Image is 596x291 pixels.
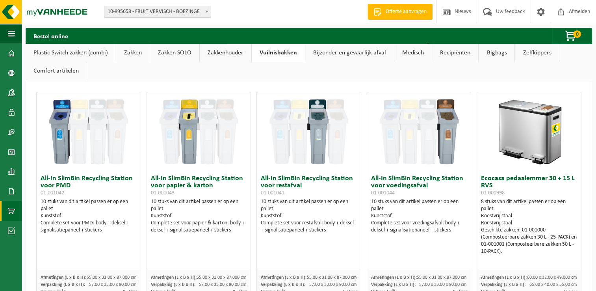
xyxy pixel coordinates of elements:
span: Afmetingen (L x B x H): [261,275,306,280]
img: 01-001043 [159,92,238,171]
div: Complete set voor PMD: body + deksel + signalisatiepaneel + stickers [41,220,137,234]
h3: Ecocasa pedaalemmer 30 + 15 L RVS [481,175,577,196]
span: 01-001043 [151,190,175,196]
div: Complete set voor restafval: body + deksel + signalisatiepaneel + stickers [261,220,357,234]
span: Afmetingen (L x B x H): [481,275,527,280]
div: Kunststof [41,213,137,220]
a: Offerte aanvragen [368,4,433,20]
h3: All-In SlimBin Recycling Station voor voedingsafval [371,175,467,196]
span: 55.00 x 31.00 x 87.000 cm [197,275,247,280]
span: Verpakking (L x B x H): [261,282,305,287]
a: Vuilnisbakken [252,44,305,62]
div: Complete set voor papier & karton: body + deksel + signalisatiepaneel + stickers [151,220,247,234]
span: Verpakking (L x B x H): [481,282,525,287]
span: 10-895658 - FRUIT VERVISCH - BOEZINGE [104,6,211,18]
button: 0 [552,28,591,44]
span: Afmetingen (L x B x H): [151,275,197,280]
span: Verpakking (L x B x H): [151,282,195,287]
h3: All-In SlimBin Recycling Station voor restafval [261,175,357,196]
a: Bigbags [479,44,514,62]
span: 55.00 x 31.00 x 87.000 cm [417,275,467,280]
div: 10 stuks van dit artikel passen er op een pallet [151,198,247,234]
span: Verpakking (L x B x H): [41,282,85,287]
a: Bijzonder en gevaarlijk afval [305,44,394,62]
span: 01-001042 [41,190,64,196]
div: 10 stuks van dit artikel passen er op een pallet [41,198,137,234]
a: Zelfkippers [515,44,559,62]
span: 01-001044 [371,190,395,196]
img: 01-001044 [380,92,459,171]
h3: All-In SlimBin Recycling Station voor PMD [41,175,137,196]
h3: All-In SlimBin Recycling Station voor papier & karton [151,175,247,196]
div: Kunststof [371,213,467,220]
span: 65.00 x 40.00 x 55.00 cm [529,282,577,287]
a: Zakken [116,44,150,62]
div: Geschikte zakken: 01-001000 (Composteerbare zakken 30 L - 25-PACK) en 01-001001 (Composteerbare z... [481,227,577,255]
a: Medisch [394,44,432,62]
span: 01-001041 [261,190,284,196]
span: 01-000998 [481,190,505,196]
div: Complete set voor voedingsafval: body + deksel + signalisatiepaneel + stickers [371,220,467,234]
a: Recipiënten [432,44,478,62]
span: 57.00 x 33.00 x 90.00 cm [309,282,357,287]
div: Roestvrij staal [481,213,577,220]
a: Comfort artikelen [26,62,87,80]
div: Kunststof [261,213,357,220]
a: Zakken SOLO [150,44,199,62]
span: Afmetingen (L x B x H): [41,275,86,280]
img: 01-001041 [269,92,348,171]
span: 55.00 x 31.00 x 87.000 cm [307,275,357,280]
span: Afmetingen (L x B x H): [371,275,417,280]
div: 8 stuks van dit artikel passen er op een pallet [481,198,577,255]
h2: Bestel online [26,28,76,43]
span: 60.00 x 32.00 x 49.000 cm [527,275,577,280]
img: 01-001042 [49,92,128,171]
span: 57.00 x 33.00 x 90.00 cm [89,282,137,287]
span: 55.00 x 31.00 x 87.000 cm [87,275,137,280]
span: Offerte aanvragen [384,8,429,16]
span: 57.00 x 33.00 x 90.00 cm [199,282,247,287]
div: Roestvrij staal [481,220,577,227]
div: Kunststof [151,213,247,220]
img: 01-000998 [490,92,568,171]
span: Verpakking (L x B x H): [371,282,416,287]
span: 57.00 x 33.00 x 90.00 cm [419,282,467,287]
span: 0 [573,30,581,38]
a: Plastic Switch zakken (combi) [26,44,116,62]
div: 10 stuks van dit artikel passen er op een pallet [261,198,357,234]
span: 10-895658 - FRUIT VERVISCH - BOEZINGE [104,6,211,17]
div: 10 stuks van dit artikel passen er op een pallet [371,198,467,234]
a: Zakkenhouder [200,44,251,62]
